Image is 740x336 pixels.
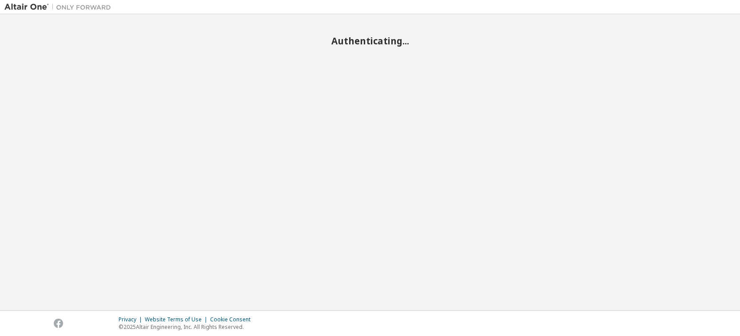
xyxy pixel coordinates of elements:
[4,35,736,47] h2: Authenticating...
[119,323,256,331] p: © 2025 Altair Engineering, Inc. All Rights Reserved.
[145,316,210,323] div: Website Terms of Use
[210,316,256,323] div: Cookie Consent
[54,319,63,328] img: facebook.svg
[4,3,115,12] img: Altair One
[119,316,145,323] div: Privacy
